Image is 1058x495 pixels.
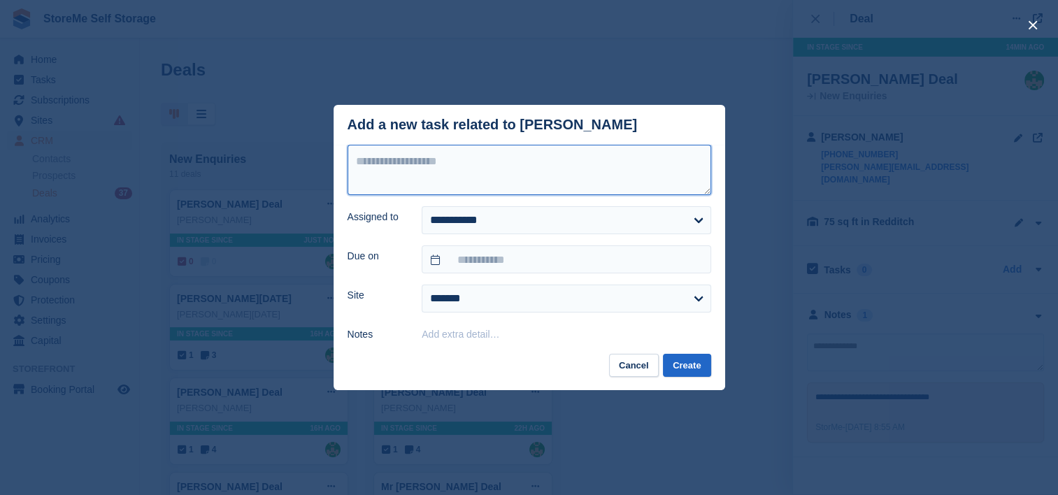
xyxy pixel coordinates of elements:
[663,354,710,377] button: Create
[1022,14,1044,36] button: close
[348,327,406,342] label: Notes
[348,117,638,133] div: Add a new task related to [PERSON_NAME]
[609,354,659,377] button: Cancel
[348,249,406,264] label: Due on
[348,288,406,303] label: Site
[422,329,499,340] button: Add extra detail…
[348,210,406,224] label: Assigned to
